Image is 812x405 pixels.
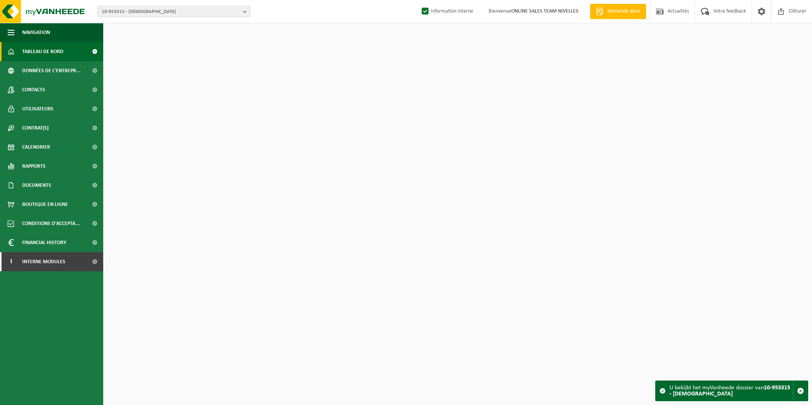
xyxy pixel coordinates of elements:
span: Données de l'entrepr... [22,61,81,80]
span: Tableau de bord [22,42,63,61]
strong: ONLINE SALES TEAM NIVELLES [511,8,578,14]
span: Conditions d'accepta... [22,214,80,233]
button: 10-953315 - [DEMOGRAPHIC_DATA] [97,6,250,17]
strong: 10-953315 - [DEMOGRAPHIC_DATA] [669,385,790,397]
span: 10-953315 - [DEMOGRAPHIC_DATA] [102,6,240,18]
span: Rapports [22,157,45,176]
span: Navigation [22,23,50,42]
span: Documents [22,176,51,195]
span: Utilisateurs [22,99,54,118]
span: I [8,252,15,271]
span: Contrat(s) [22,118,49,138]
span: Interne modules [22,252,65,271]
span: Financial History [22,233,66,252]
div: U bekijkt het myVanheede dossier van [669,381,793,401]
span: Demande devis [606,8,642,15]
span: Calendrier [22,138,50,157]
span: Boutique en ligne [22,195,68,214]
label: Information interne [420,6,473,17]
span: Contacts [22,80,45,99]
a: Demande devis [590,4,646,19]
